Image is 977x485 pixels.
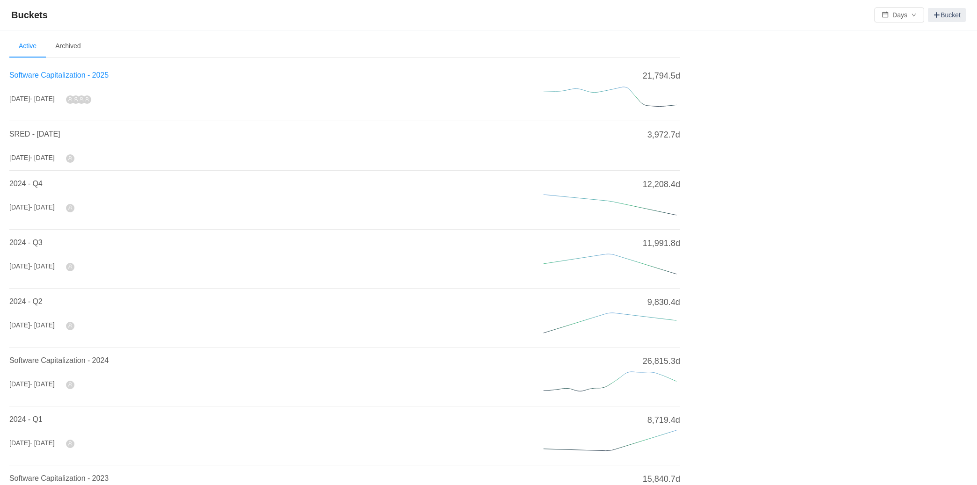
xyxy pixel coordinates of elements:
div: [DATE] [9,261,55,271]
span: - [DATE] [30,203,55,211]
i: icon: user [73,97,78,101]
a: Software Capitalization - 2025 [9,71,109,79]
a: SRED - [DATE] [9,130,60,138]
i: icon: user [68,156,73,160]
a: Software Capitalization - 2023 [9,474,109,482]
span: - [DATE] [30,262,55,270]
a: Bucket [928,8,966,22]
div: [DATE] [9,438,55,448]
div: [DATE] [9,203,55,212]
span: 11,991.8d [643,237,680,250]
div: [DATE] [9,153,55,163]
span: - [DATE] [30,321,55,329]
a: 2024 - Q1 [9,415,43,423]
div: [DATE] [9,320,55,330]
span: - [DATE] [30,95,55,102]
i: icon: user [85,97,89,101]
a: 2024 - Q2 [9,297,43,305]
span: 9,830.4d [647,296,680,309]
span: - [DATE] [30,154,55,161]
div: [DATE] [9,94,55,104]
i: icon: user [68,97,73,101]
a: Software Capitalization - 2024 [9,356,109,364]
i: icon: user [68,205,73,210]
li: Archived [46,35,90,58]
i: icon: user [68,382,73,387]
i: icon: user [68,441,73,446]
li: Active [9,35,46,58]
span: Buckets [11,7,53,22]
span: 3,972.7d [647,129,680,141]
i: icon: user [68,323,73,328]
button: icon: calendarDaysicon: down [874,7,924,22]
a: 2024 - Q4 [9,180,43,188]
span: 12,208.4d [643,178,680,191]
i: icon: user [68,264,73,269]
span: 8,719.4d [647,414,680,427]
i: icon: user [79,97,84,101]
a: 2024 - Q3 [9,239,43,246]
div: [DATE] [9,379,55,389]
span: 26,815.3d [643,355,680,368]
span: 21,794.5d [643,70,680,82]
span: - [DATE] [30,380,55,388]
span: - [DATE] [30,439,55,447]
